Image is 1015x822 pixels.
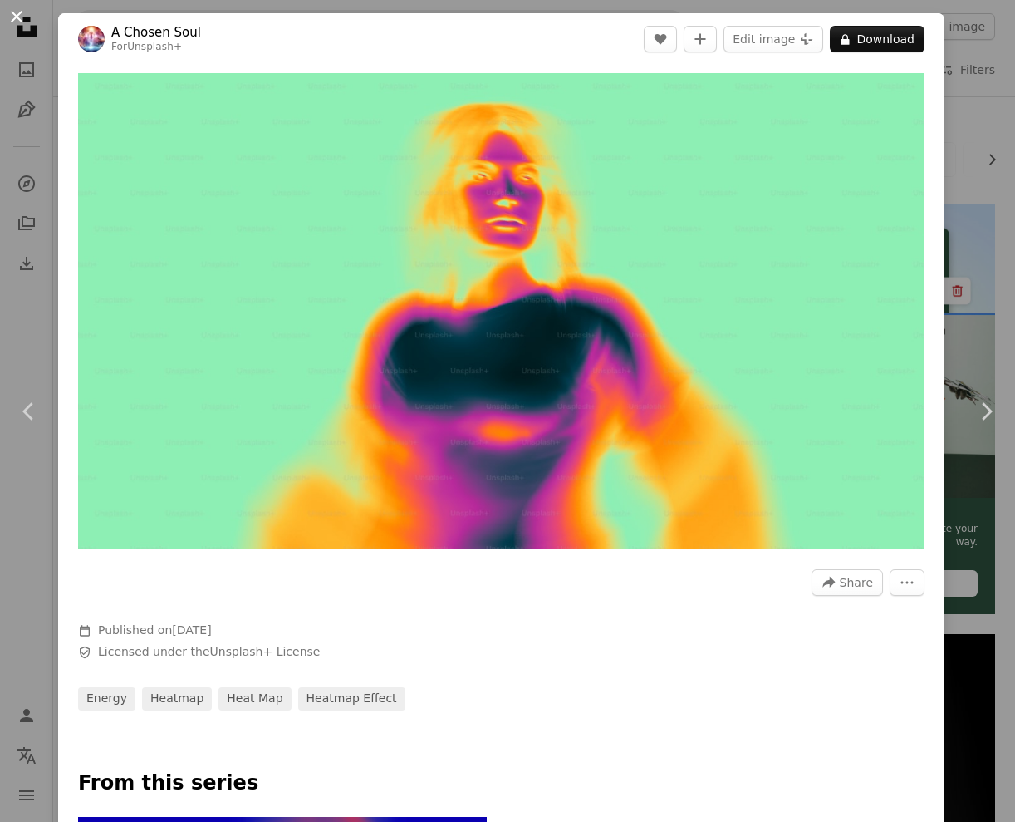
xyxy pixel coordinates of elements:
p: From this series [78,770,924,797]
a: Unsplash+ [127,41,182,52]
time: October 10, 2024 at 3:38:26 AM PDT [172,623,211,637]
button: Share this image [812,569,883,596]
button: Download [830,26,924,52]
button: Edit image [723,26,823,52]
a: heatmap effect [298,687,405,711]
a: heat map [218,687,291,711]
div: For [111,41,201,54]
span: Published on [98,623,212,637]
img: Go to A Chosen Soul's profile [78,26,105,52]
span: Licensed under the [98,644,320,661]
button: Like [644,26,677,52]
img: A blurry image of a woman in a bathing suit [78,73,924,549]
a: energy [78,687,135,711]
a: Next [957,332,1015,491]
button: Add to Collection [684,26,717,52]
a: Unsplash+ License [210,645,321,658]
button: Zoom in on this image [78,73,924,549]
span: Share [840,570,873,595]
a: heatmap [142,687,212,711]
button: More Actions [890,569,924,596]
a: A Chosen Soul [111,24,201,41]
